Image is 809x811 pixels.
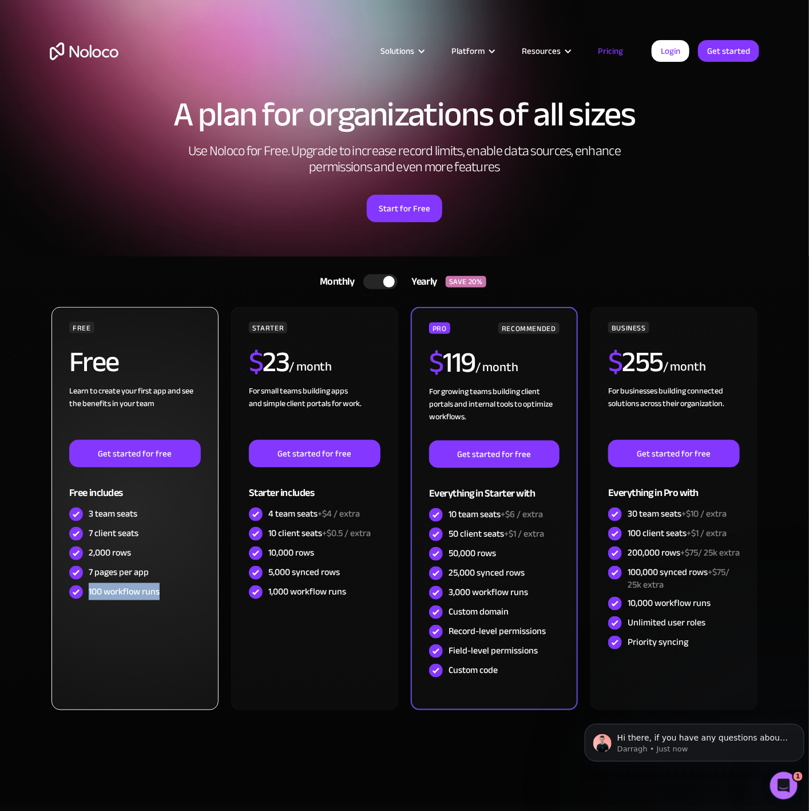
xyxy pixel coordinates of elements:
[608,335,622,389] span: $
[608,348,663,376] h2: 255
[289,358,332,376] div: / month
[69,440,201,467] a: Get started for free
[449,547,496,560] div: 50,000 rows
[429,348,475,377] h2: 119
[249,335,263,389] span: $
[608,322,649,333] div: BUSINESS
[698,40,759,62] a: Get started
[628,527,727,540] div: 100 client seats
[322,525,371,542] span: +$0.5 / extra
[794,772,803,781] span: 1
[268,585,346,598] div: 1,000 workflow runs
[429,336,443,389] span: $
[89,527,138,540] div: 7 client seats
[268,566,340,578] div: 5,000 synced rows
[652,40,689,62] a: Login
[680,544,740,561] span: +$75/ 25k extra
[507,44,584,58] div: Resources
[249,440,380,467] a: Get started for free
[318,505,360,522] span: +$4 / extra
[449,644,538,657] div: Field-level permissions
[249,385,380,440] div: For small teams building apps and simple client portals for work. ‍
[628,566,740,591] div: 100,000 synced rows
[608,440,740,467] a: Get started for free
[681,505,727,522] span: +$10 / extra
[50,97,759,132] h1: A plan for organizations of all sizes
[687,525,727,542] span: +$1 / extra
[429,385,560,440] div: For growing teams building client portals and internal tools to optimize workflows.
[628,616,705,629] div: Unlimited user roles
[268,546,314,559] div: 10,000 rows
[608,467,740,505] div: Everything in Pro with
[628,564,729,593] span: +$75/ 25k extra
[306,273,363,290] div: Monthly
[69,385,201,440] div: Learn to create your first app and see the benefits in your team ‍
[449,566,525,579] div: 25,000 synced rows
[449,605,509,618] div: Custom domain
[50,42,118,60] a: home
[628,636,688,648] div: Priority syncing
[69,322,94,333] div: FREE
[429,468,560,505] div: Everything in Starter with
[89,507,137,520] div: 3 team seats
[398,273,446,290] div: Yearly
[89,585,160,598] div: 100 workflow runs
[249,348,290,376] h2: 23
[498,322,560,334] div: RECOMMENDED
[89,566,149,578] div: 7 pages per app
[380,44,414,58] div: Solutions
[449,508,543,521] div: 10 team seats
[268,527,371,540] div: 10 client seats
[176,143,633,175] h2: Use Noloco for Free. Upgrade to increase record limits, enable data sources, enhance permissions ...
[69,467,201,505] div: Free includes
[367,195,442,222] a: Start for Free
[449,586,528,599] div: 3,000 workflow runs
[628,546,740,559] div: 200,000 rows
[366,44,437,58] div: Solutions
[580,700,809,780] iframe: Intercom notifications message
[451,44,485,58] div: Platform
[504,525,544,542] span: +$1 / extra
[475,359,518,377] div: / month
[449,527,544,540] div: 50 client seats
[628,597,711,609] div: 10,000 workflow runs
[449,664,498,676] div: Custom code
[584,44,637,58] a: Pricing
[429,440,560,468] a: Get started for free
[770,772,798,800] iframe: Intercom live chat
[501,506,543,523] span: +$6 / extra
[663,358,706,376] div: / month
[429,322,450,334] div: PRO
[628,507,727,520] div: 30 team seats
[522,44,561,58] div: Resources
[249,467,380,505] div: Starter includes
[608,385,740,440] div: For businesses building connected solutions across their organization. ‍
[69,348,119,376] h2: Free
[437,44,507,58] div: Platform
[268,507,360,520] div: 4 team seats
[446,276,486,288] div: SAVE 20%
[249,322,287,333] div: STARTER
[89,546,131,559] div: 2,000 rows
[449,625,546,637] div: Record-level permissions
